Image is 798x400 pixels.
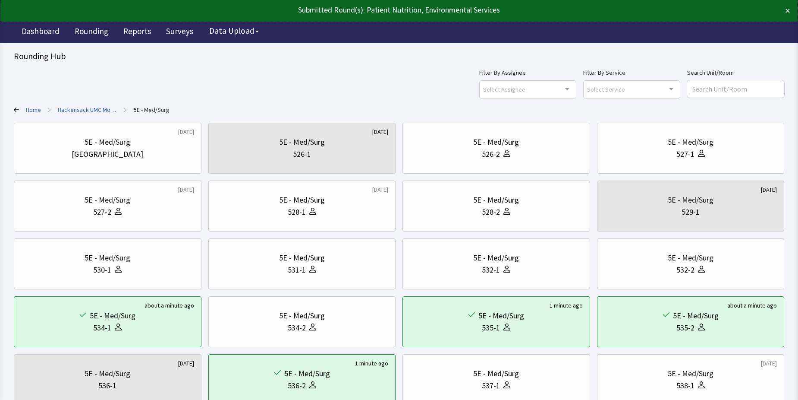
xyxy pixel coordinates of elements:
[48,101,51,118] span: >
[85,194,130,206] div: 5E - Med/Surg
[85,136,130,148] div: 5E - Med/Surg
[473,194,519,206] div: 5E - Med/Surg
[687,80,784,98] input: Search Unit/Room
[204,23,264,39] button: Data Upload
[482,206,500,218] div: 528-2
[479,67,576,78] label: Filter By Assignee
[98,380,116,392] div: 536-1
[288,322,306,334] div: 534-2
[668,136,713,148] div: 5E - Med/Surg
[668,252,713,264] div: 5E - Med/Surg
[473,368,519,380] div: 5E - Med/Surg
[8,4,712,16] div: Submitted Round(s): Patient Nutrition, Environmental Services
[284,368,330,380] div: 5E - Med/Surg
[293,148,311,160] div: 526-1
[14,50,784,62] div: Rounding Hub
[134,105,170,114] a: 5E - Med/Surg
[761,185,777,194] div: [DATE]
[583,67,680,78] label: Filter By Service
[761,359,777,368] div: [DATE]
[478,310,524,322] div: 5E - Med/Surg
[473,136,519,148] div: 5E - Med/Surg
[85,252,130,264] div: 5E - Med/Surg
[279,310,325,322] div: 5E - Med/Surg
[727,301,777,310] div: about a minute ago
[93,322,111,334] div: 534-1
[288,380,306,392] div: 536-2
[288,264,306,276] div: 531-1
[145,301,194,310] div: about a minute ago
[550,301,583,310] div: 1 minute ago
[372,127,388,136] div: [DATE]
[160,22,200,43] a: Surveys
[676,148,694,160] div: 527-1
[676,322,694,334] div: 535-2
[676,264,694,276] div: 532-2
[355,359,388,368] div: 1 minute ago
[288,206,306,218] div: 528-1
[668,368,713,380] div: 5E - Med/Surg
[90,310,135,322] div: 5E - Med/Surg
[58,105,117,114] a: Hackensack UMC Mountainside
[673,310,719,322] div: 5E - Med/Surg
[178,185,194,194] div: [DATE]
[124,101,127,118] span: >
[682,206,700,218] div: 529-1
[279,136,325,148] div: 5E - Med/Surg
[72,148,143,160] div: [GEOGRAPHIC_DATA]
[372,185,388,194] div: [DATE]
[587,84,625,94] span: Select Service
[85,368,130,380] div: 5E - Med/Surg
[482,380,500,392] div: 537-1
[279,194,325,206] div: 5E - Med/Surg
[785,4,790,18] button: ×
[483,84,525,94] span: Select Assignee
[482,264,500,276] div: 532-1
[279,252,325,264] div: 5E - Med/Surg
[687,67,784,78] label: Search Unit/Room
[473,252,519,264] div: 5E - Med/Surg
[26,105,41,114] a: Home
[68,22,115,43] a: Rounding
[482,148,500,160] div: 526-2
[668,194,713,206] div: 5E - Med/Surg
[676,380,694,392] div: 538-1
[93,264,111,276] div: 530-1
[93,206,111,218] div: 527-2
[15,22,66,43] a: Dashboard
[178,359,194,368] div: [DATE]
[178,127,194,136] div: [DATE]
[482,322,500,334] div: 535-1
[117,22,157,43] a: Reports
